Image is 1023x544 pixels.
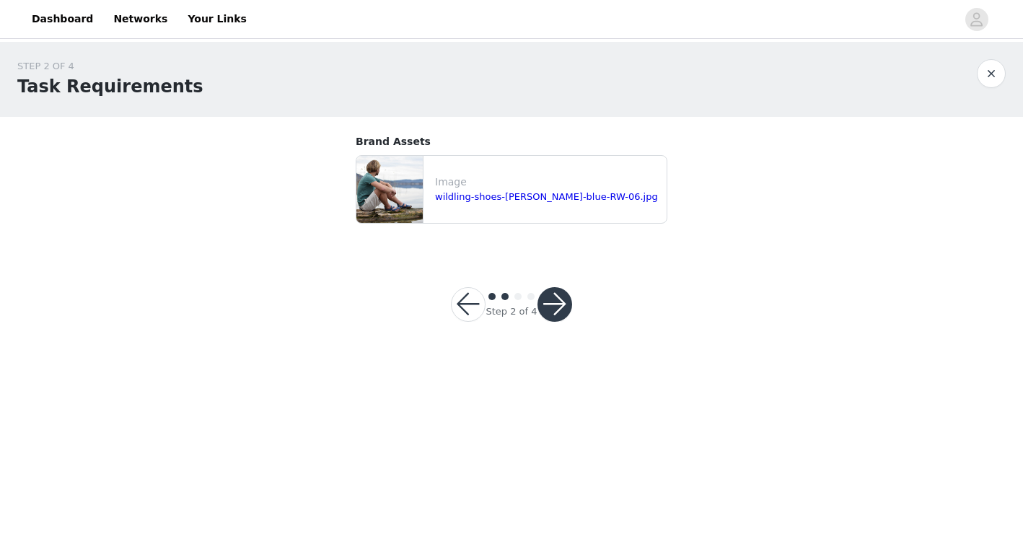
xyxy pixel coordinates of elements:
h1: Task Requirements [17,74,203,100]
p: Image [435,175,661,190]
h4: Brand Assets [356,134,667,149]
div: avatar [970,8,983,31]
a: Dashboard [23,3,102,35]
img: file [356,156,423,223]
a: wildling-shoes-[PERSON_NAME]-blue-RW-06.jpg [435,191,658,202]
a: Your Links [179,3,255,35]
a: Networks [105,3,176,35]
div: STEP 2 OF 4 [17,59,203,74]
div: Step 2 of 4 [486,304,537,319]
